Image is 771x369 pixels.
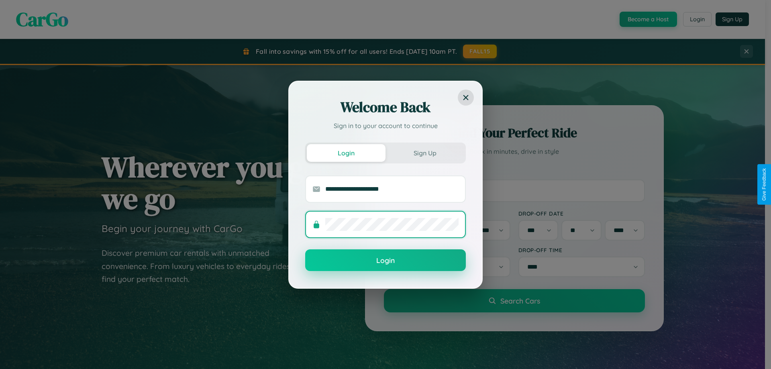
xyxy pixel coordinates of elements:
p: Sign in to your account to continue [305,121,466,130]
button: Login [305,249,466,271]
button: Sign Up [385,144,464,162]
button: Login [307,144,385,162]
div: Give Feedback [761,168,767,201]
h2: Welcome Back [305,98,466,117]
